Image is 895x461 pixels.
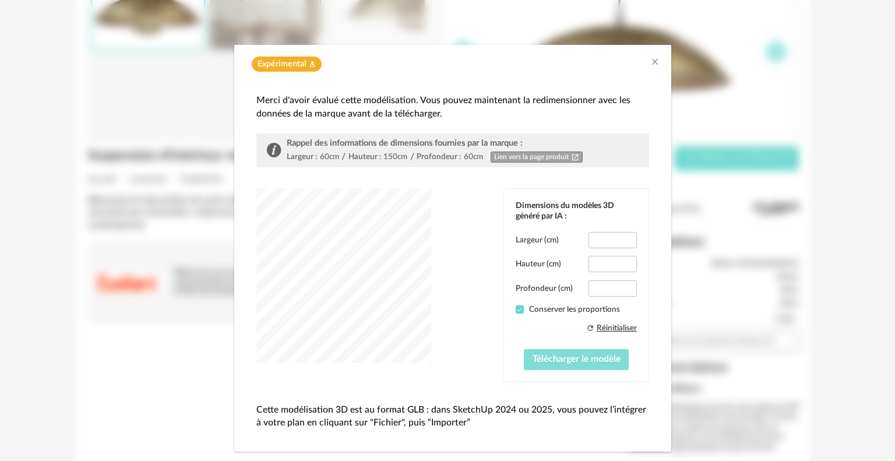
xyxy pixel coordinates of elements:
div: Profondeur : [417,152,461,162]
div: dialog [234,45,671,452]
div: / [410,152,414,163]
div: 150cm [383,152,407,162]
span: Refresh icon [586,323,594,333]
div: 60cm [320,152,339,162]
div: Dimensions du modèles 3D généré par IA : [516,200,637,221]
div: Réinitialiser [597,323,637,333]
button: Close [650,57,660,69]
p: Cette modélisation 3D est au format GLB : dans SketchUp 2024 ou 2025, vous pouvez l’intégrer à vo... [256,403,649,430]
label: Hauteur (cm) [516,259,561,269]
label: Largeur (cm) [516,235,559,245]
span: Télécharger le modèle [533,354,621,364]
label: Conserver les proportions [516,304,637,315]
button: Télécharger le modèle [524,349,629,370]
div: Largeur : [287,152,317,162]
span: Flask icon [309,59,316,70]
div: 60cm [464,152,483,162]
div: Hauteur : [348,152,381,162]
span: Expérimental [258,59,306,70]
span: Rappel des informations de dimensions fournies par la marque : [287,139,523,147]
div: / [341,152,346,163]
span: Open In New icon [571,153,579,161]
div: Merci d'avoir évalué cette modélisation. Vous pouvez maintenant la redimensionner avec les donnée... [256,94,649,120]
label: Profondeur (cm) [516,283,573,294]
a: Lien vers la page produitOpen In New icon [491,152,583,163]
